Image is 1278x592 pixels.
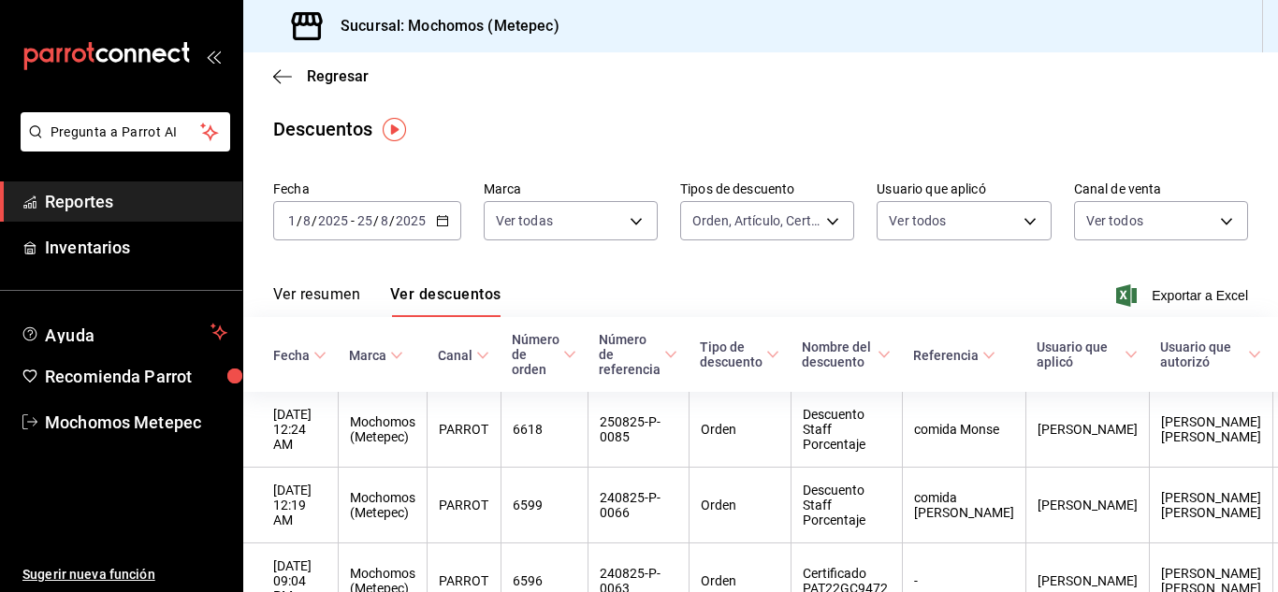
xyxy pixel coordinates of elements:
[913,348,995,363] span: Referencia
[356,213,373,228] input: --
[273,115,372,143] div: Descuentos
[338,468,427,543] th: Mochomos (Metepec)
[588,468,689,543] th: 240825-P-0066
[373,213,379,228] span: /
[307,67,369,85] span: Regresar
[45,410,227,435] span: Mochomos Metepec
[588,392,689,468] th: 250825-P-0085
[349,348,403,363] span: Marca
[700,339,779,369] span: Tipo de descuento
[317,213,349,228] input: ----
[326,15,559,37] h3: Sucursal: Mochomos (Metepec)
[501,392,588,468] th: 6618
[1160,339,1261,369] span: Usuario que autorizó
[689,392,791,468] th: Orden
[791,468,902,543] th: Descuento Staff Porcentaje
[390,285,501,317] button: Ver descuentos
[45,189,227,214] span: Reportes
[1025,468,1149,543] th: [PERSON_NAME]
[1074,182,1248,195] label: Canal de venta
[22,565,227,585] span: Sugerir nueva función
[902,392,1025,468] th: comida Monse
[380,213,389,228] input: --
[389,213,395,228] span: /
[1025,392,1149,468] th: [PERSON_NAME]
[45,321,203,343] span: Ayuda
[243,392,338,468] th: [DATE] 12:24 AM
[287,213,297,228] input: --
[427,468,501,543] th: PARROT
[1149,392,1272,468] th: [PERSON_NAME] [PERSON_NAME]
[689,468,791,543] th: Orden
[302,213,312,228] input: --
[512,332,576,377] span: Número de orden
[599,332,677,377] span: Número de referencia
[273,285,501,317] div: navigation tabs
[273,348,327,363] span: Fecha
[1086,211,1143,230] span: Ver todos
[273,285,360,317] button: Ver resumen
[243,468,338,543] th: [DATE] 12:19 AM
[45,235,227,260] span: Inventarios
[484,182,658,195] label: Marca
[297,213,302,228] span: /
[395,213,427,228] input: ----
[206,49,221,64] button: open_drawer_menu
[51,123,201,142] span: Pregunta a Parrot AI
[438,348,489,363] span: Canal
[427,392,501,468] th: PARROT
[13,136,230,155] a: Pregunta a Parrot AI
[21,112,230,152] button: Pregunta a Parrot AI
[680,182,854,195] label: Tipos de descuento
[351,213,355,228] span: -
[312,213,317,228] span: /
[496,211,553,230] span: Ver todas
[501,468,588,543] th: 6599
[383,118,406,141] img: Tooltip marker
[273,182,461,195] label: Fecha
[877,182,1051,195] label: Usuario que aplicó
[902,468,1025,543] th: comida [PERSON_NAME]
[791,392,902,468] th: Descuento Staff Porcentaje
[1037,339,1138,369] span: Usuario que aplicó
[692,211,820,230] span: Orden, Artículo, Certificado de regalo
[273,67,369,85] button: Regresar
[802,339,891,369] span: Nombre del descuento
[338,392,427,468] th: Mochomos (Metepec)
[889,211,946,230] span: Ver todos
[1149,468,1272,543] th: [PERSON_NAME] [PERSON_NAME]
[1120,284,1248,307] button: Exportar a Excel
[45,364,227,389] span: Recomienda Parrot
